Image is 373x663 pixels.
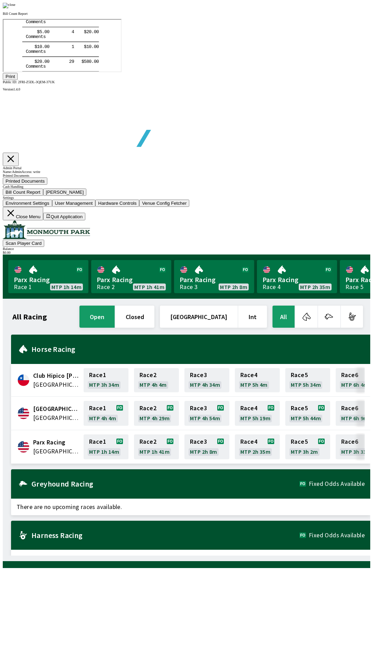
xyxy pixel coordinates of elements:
[257,260,337,293] a: Parx RacingRace 4MTP 2h 35m
[31,25,34,30] tspan: $
[66,39,68,45] tspan: 2
[78,39,81,45] tspan: $
[18,80,55,84] span: 2FRI-Z5DL-3QEM-37UK
[140,372,156,378] span: Race 2
[3,166,370,170] div: Admin Portal
[97,275,166,284] span: Parx Racing
[300,284,330,290] span: MTP 2h 35m
[341,415,369,421] span: MTP 6h 9m
[291,439,308,444] span: Race 5
[190,405,207,411] span: Race 3
[44,25,46,30] tspan: 0
[33,380,79,389] span: Chile
[3,189,43,196] button: Bill Count Report
[272,306,295,328] button: All
[31,532,299,538] h2: Harness Racing
[184,368,229,392] a: Race3MTP 4h 34m
[89,382,119,387] span: MTP 3h 34m
[97,284,115,290] div: Race 2
[34,25,36,30] tspan: 1
[11,550,370,566] span: There are no upcoming races available.
[93,39,96,45] tspan: 0
[33,371,79,380] span: Club Hipico Concepcion
[43,213,85,220] button: Quit Application
[3,207,43,220] button: Close Menu
[140,439,156,444] span: Race 2
[40,44,42,49] tspan: s
[262,275,332,284] span: Parx Racing
[84,434,128,459] a: Race1MTP 1h 14m
[160,306,238,328] button: [GEOGRAPHIC_DATA]
[22,44,25,49] tspan: C
[190,439,207,444] span: Race 3
[240,382,268,387] span: MTP 5h 4m
[3,87,370,91] div: Version 1.4.0
[90,39,93,45] tspan: 0
[240,449,270,454] span: MTP 2h 35m
[31,481,299,487] h2: Greyhound Racing
[240,415,270,421] span: MTP 5h 19m
[40,30,42,35] tspan: s
[30,44,32,49] tspan: m
[39,25,41,30] tspan: .
[91,260,171,293] a: Parx RacingRace 2MTP 1h 41m
[79,306,115,328] button: open
[291,372,308,378] span: Race 5
[25,30,28,35] tspan: o
[36,25,39,30] tspan: 0
[140,415,170,421] span: MTP 4h 29m
[33,447,79,456] span: United States
[291,449,318,454] span: MTP 3h 2m
[32,44,35,49] tspan: e
[220,284,247,290] span: MTP 2h 8m
[35,30,38,35] tspan: n
[89,449,119,454] span: MTP 1h 14m
[341,372,358,378] span: Race 6
[68,39,71,45] tspan: 9
[190,372,207,378] span: Race 3
[139,200,189,207] button: Venue Config Fetcher
[83,39,86,45] tspan: 8
[22,30,25,35] tspan: C
[95,200,139,207] button: Hardware Controls
[36,39,39,45] tspan: 0
[341,439,358,444] span: Race 6
[88,39,91,45] tspan: .
[134,401,179,426] a: Race2MTP 4h 29m
[12,314,47,319] h1: All Racing
[3,19,122,72] iframe: ReportvIEWER
[240,372,257,378] span: Race 4
[180,284,198,290] div: Race 3
[285,434,330,459] a: Race5MTP 3h 2m
[3,3,16,8] img: close
[291,415,321,421] span: MTP 5h 44m
[3,177,47,185] button: Printed Documents
[52,200,96,207] button: User Management
[235,434,280,459] a: Race4MTP 2h 35m
[19,91,217,164] img: global tote logo
[33,404,79,413] span: Fairmount Park
[262,284,280,290] div: Race 4
[3,220,90,239] img: venue logo
[309,532,365,538] span: Fixed Odds Available
[35,44,38,49] tspan: n
[341,449,371,454] span: MTP 3h 33m
[184,401,229,426] a: Race3MTP 4h 54m
[3,73,18,80] button: Print
[115,306,154,328] button: closed
[39,39,41,45] tspan: .
[89,439,106,444] span: Race 1
[240,439,257,444] span: Race 4
[345,284,363,290] div: Race 5
[134,284,164,290] span: MTP 1h 41m
[309,481,365,487] span: Fixed Odds Available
